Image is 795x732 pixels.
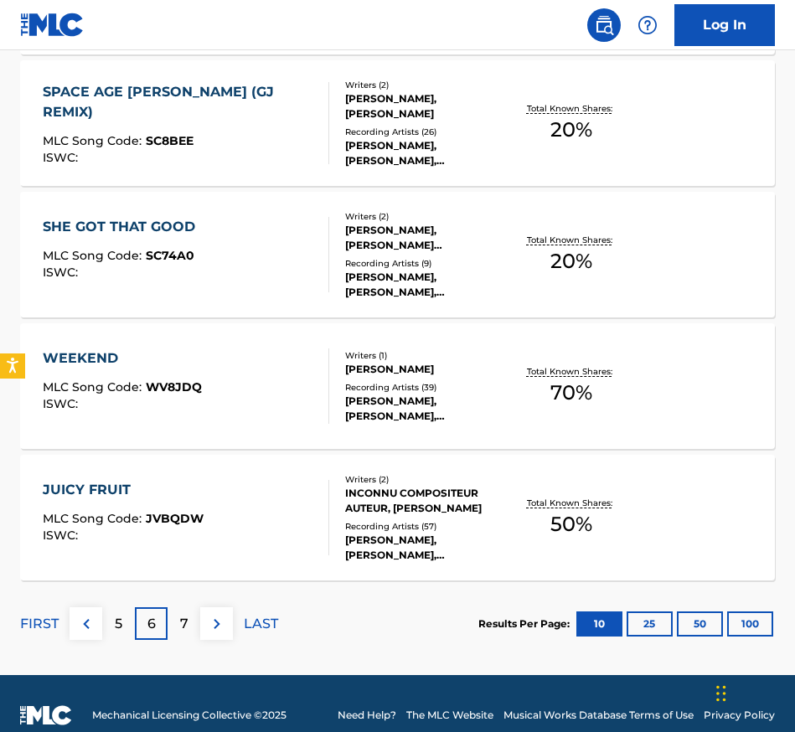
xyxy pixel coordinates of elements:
[638,15,658,35] img: help
[631,8,664,42] div: Help
[527,497,617,509] p: Total Known Shares:
[550,115,592,145] span: 20 %
[576,611,622,637] button: 10
[146,248,194,263] span: SC74A0
[674,4,775,46] a: Log In
[503,708,694,723] a: Musical Works Database Terms of Use
[20,60,775,186] a: SPACE AGE [PERSON_NAME] (GJ REMIX)MLC Song Code:SC8BEEISWC:Writers (2)[PERSON_NAME], [PERSON_NAME...
[43,217,204,237] div: SHE GOT THAT GOOD
[727,611,773,637] button: 100
[207,614,227,634] img: right
[345,486,508,516] div: INCONNU COMPOSITEUR AUTEUR, [PERSON_NAME]
[146,379,202,394] span: WV8JDQ
[244,614,278,634] p: LAST
[20,13,85,37] img: MLC Logo
[677,611,723,637] button: 50
[345,473,508,486] div: Writers ( 2 )
[20,614,59,634] p: FIRST
[345,270,508,300] div: [PERSON_NAME], [PERSON_NAME], [PERSON_NAME], [PERSON_NAME], [PERSON_NAME]
[43,528,82,543] span: ISWC :
[587,8,621,42] a: Public Search
[43,379,146,394] span: MLC Song Code :
[43,480,204,500] div: JUICY FRUIT
[43,133,146,148] span: MLC Song Code :
[527,365,617,378] p: Total Known Shares:
[550,378,592,408] span: 70 %
[43,396,82,411] span: ISWC :
[43,82,315,122] div: SPACE AGE [PERSON_NAME] (GJ REMIX)
[146,133,194,148] span: SC8BEE
[345,126,508,138] div: Recording Artists ( 26 )
[180,614,188,634] p: 7
[92,708,287,723] span: Mechanical Licensing Collective © 2025
[345,533,508,563] div: [PERSON_NAME], [PERSON_NAME], [PERSON_NAME], [PERSON_NAME], [PERSON_NAME]
[146,511,204,526] span: JVBQDW
[704,708,775,723] a: Privacy Policy
[527,102,617,115] p: Total Known Shares:
[711,652,795,732] iframe: Chat Widget
[550,509,592,539] span: 50 %
[76,614,96,634] img: left
[406,708,493,723] a: The MLC Website
[345,138,508,168] div: [PERSON_NAME], [PERSON_NAME], [PERSON_NAME], [PERSON_NAME], [PERSON_NAME]
[345,79,508,91] div: Writers ( 2 )
[594,15,614,35] img: search
[20,705,72,725] img: logo
[43,348,202,369] div: WEEKEND
[345,520,508,533] div: Recording Artists ( 57 )
[43,248,146,263] span: MLC Song Code :
[716,668,726,719] div: Drag
[627,611,673,637] button: 25
[527,234,617,246] p: Total Known Shares:
[43,265,82,280] span: ISWC :
[345,210,508,223] div: Writers ( 2 )
[345,362,508,377] div: [PERSON_NAME]
[43,150,82,165] span: ISWC :
[43,511,146,526] span: MLC Song Code :
[345,381,508,394] div: Recording Artists ( 39 )
[478,616,574,631] p: Results Per Page:
[345,223,508,253] div: [PERSON_NAME], [PERSON_NAME][GEOGRAPHIC_DATA]
[550,246,592,276] span: 20 %
[147,614,156,634] p: 6
[345,349,508,362] div: Writers ( 1 )
[345,91,508,121] div: [PERSON_NAME], [PERSON_NAME]
[338,708,396,723] a: Need Help?
[20,455,775,580] a: JUICY FRUITMLC Song Code:JVBQDWISWC:Writers (2)INCONNU COMPOSITEUR AUTEUR, [PERSON_NAME]Recording...
[20,192,775,317] a: SHE GOT THAT GOODMLC Song Code:SC74A0ISWC:Writers (2)[PERSON_NAME], [PERSON_NAME][GEOGRAPHIC_DATA...
[115,614,122,634] p: 5
[20,323,775,449] a: WEEKENDMLC Song Code:WV8JDQISWC:Writers (1)[PERSON_NAME]Recording Artists (39)[PERSON_NAME], [PER...
[345,394,508,424] div: [PERSON_NAME], [PERSON_NAME], [PERSON_NAME], [PERSON_NAME], [PERSON_NAME]
[345,257,508,270] div: Recording Artists ( 9 )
